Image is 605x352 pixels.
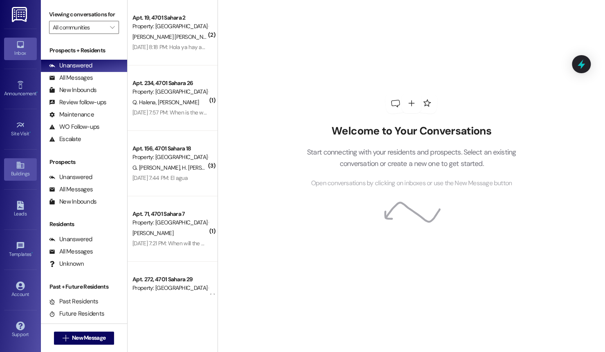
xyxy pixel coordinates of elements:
[4,319,37,341] a: Support
[49,185,93,194] div: All Messages
[49,260,84,268] div: Unknown
[132,22,208,31] div: Property: [GEOGRAPHIC_DATA] (4023)
[49,86,96,94] div: New Inbounds
[132,87,208,96] div: Property: [GEOGRAPHIC_DATA] (4023)
[49,74,93,82] div: All Messages
[294,125,528,138] h2: Welcome to Your Conversations
[132,174,188,182] div: [DATE] 7:44 PM: El agua
[4,279,37,301] a: Account
[54,332,114,345] button: New Message
[294,146,528,170] p: Start connecting with your residents and prospects. Select an existing conversation or create a n...
[311,178,512,188] span: Open conversations by clicking on inboxes or use the New Message button
[72,334,105,342] span: New Message
[132,210,208,218] div: Apt. 71, 4701 Sahara 7
[31,250,33,256] span: •
[132,109,314,116] div: [DATE] 7:57 PM: When is the water going to be on this has been way too long
[132,99,158,106] span: Q. Halena
[41,282,127,291] div: Past + Future Residents
[110,24,114,31] i: 
[132,13,208,22] div: Apt. 19, 4701 Sahara 2
[132,275,208,284] div: Apt. 272, 4701 Sahara 29
[132,153,208,161] div: Property: [GEOGRAPHIC_DATA] (4023)
[49,135,81,143] div: Escalate
[49,98,106,107] div: Review follow-ups
[49,173,92,182] div: Unanswered
[49,8,119,21] label: Viewing conversations for
[49,309,104,318] div: Future Residents
[158,99,199,106] span: [PERSON_NAME]
[49,123,99,131] div: WO Follow-ups
[29,130,31,135] span: •
[49,297,99,306] div: Past Residents
[4,118,37,140] a: Site Visit •
[132,218,208,227] div: Property: [GEOGRAPHIC_DATA] (4023)
[36,90,38,95] span: •
[182,164,229,171] span: H. [PERSON_NAME]
[49,110,94,119] div: Maintenance
[4,198,37,220] a: Leads
[41,46,127,55] div: Prospects + Residents
[4,158,37,180] a: Buildings
[132,229,173,237] span: [PERSON_NAME]
[49,61,92,70] div: Unanswered
[41,220,127,229] div: Residents
[132,144,208,153] div: Apt. 156, 4701 Sahara 18
[49,197,96,206] div: New Inbounds
[63,335,69,341] i: 
[41,158,127,166] div: Prospects
[12,7,29,22] img: ResiDesk Logo
[53,21,106,34] input: All communities
[132,164,182,171] span: G. [PERSON_NAME]
[132,33,218,40] span: [PERSON_NAME] [PERSON_NAME]
[132,43,262,51] div: [DATE] 8:18 PM: Hola ya hay agua ya en el condominio?
[4,239,37,261] a: Templates •
[49,235,92,244] div: Unanswered
[132,284,208,292] div: Property: [GEOGRAPHIC_DATA] (4023)
[132,240,246,247] div: [DATE] 7:21 PM: When will the water be back on?
[4,38,37,60] a: Inbox
[49,247,93,256] div: All Messages
[132,79,208,87] div: Apt. 234, 4701 Sahara 26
